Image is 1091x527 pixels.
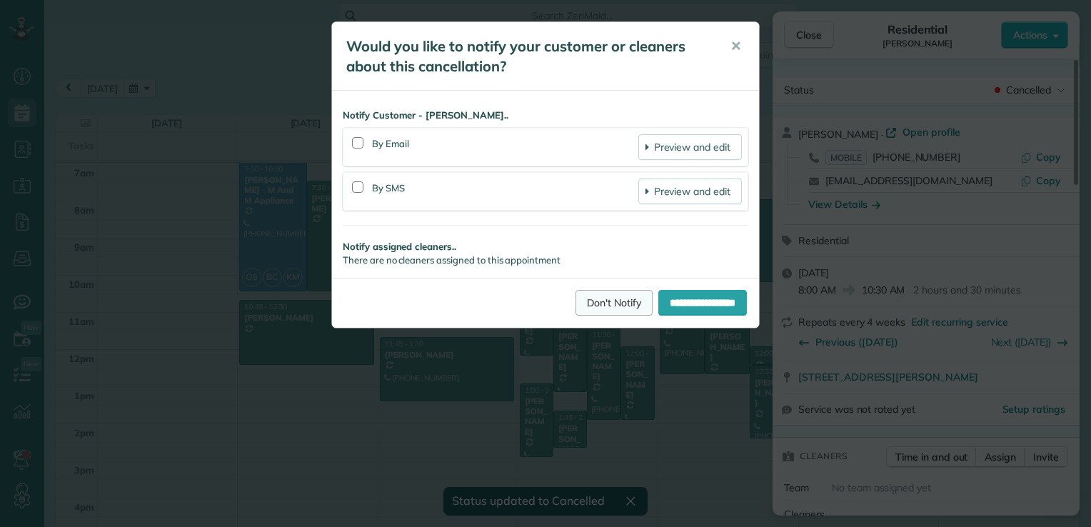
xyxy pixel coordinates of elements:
span: ✕ [730,38,741,54]
strong: Notify assigned cleaners.. [343,240,748,254]
span: There are no cleaners assigned to this appointment [343,254,560,266]
div: By Email [372,134,638,160]
div: By SMS [372,179,638,204]
a: Don't Notify [575,290,653,316]
a: Preview and edit [638,134,742,160]
strong: Notify Customer - [PERSON_NAME].. [343,109,748,122]
h5: Would you like to notify your customer or cleaners about this cancellation? [346,36,710,76]
a: Preview and edit [638,179,742,204]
